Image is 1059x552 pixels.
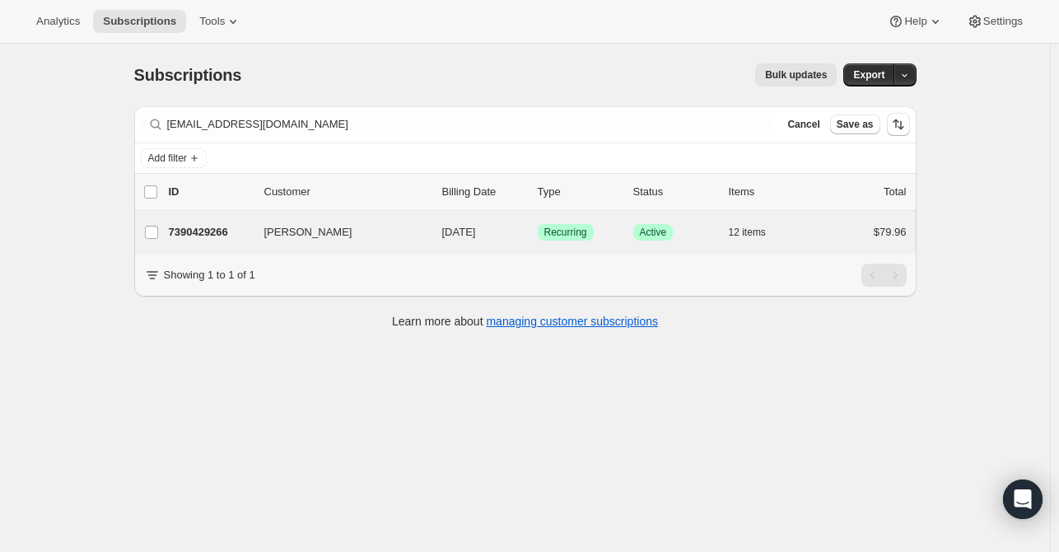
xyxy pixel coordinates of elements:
input: Filter subscribers [167,113,772,136]
button: Subscriptions [93,10,186,33]
button: Sort the results [887,113,910,136]
div: 7390429266[PERSON_NAME][DATE]SuccessRecurringSuccessActive12 items$79.96 [169,221,907,244]
span: Settings [983,15,1023,28]
button: Save as [830,115,880,134]
div: Open Intercom Messenger [1003,479,1043,519]
p: Status [633,184,716,200]
span: 12 items [729,226,766,239]
span: Recurring [544,226,587,239]
p: Showing 1 to 1 of 1 [164,267,255,283]
span: [PERSON_NAME] [264,224,352,241]
p: 7390429266 [169,224,251,241]
button: Help [878,10,953,33]
div: Type [538,184,620,200]
p: Total [884,184,906,200]
span: Bulk updates [765,68,827,82]
button: Export [843,63,894,87]
p: Customer [264,184,429,200]
span: [DATE] [442,226,476,238]
span: Tools [199,15,225,28]
nav: Pagination [861,264,907,287]
span: Add filter [148,152,187,165]
div: IDCustomerBilling DateTypeStatusItemsTotal [169,184,907,200]
button: Bulk updates [755,63,837,87]
button: [PERSON_NAME] [254,219,419,246]
button: Analytics [26,10,90,33]
span: Cancel [787,118,819,131]
p: Learn more about [392,313,658,330]
button: Tools [189,10,251,33]
span: Save as [837,118,874,131]
span: $79.96 [874,226,907,238]
button: 12 items [729,221,784,244]
button: Add filter [141,148,207,168]
div: Items [729,184,811,200]
p: ID [169,184,251,200]
span: Subscriptions [103,15,176,28]
span: Subscriptions [134,66,242,84]
p: Billing Date [442,184,525,200]
span: Export [853,68,884,82]
a: managing customer subscriptions [486,315,658,328]
span: Active [640,226,667,239]
button: Cancel [781,115,826,134]
span: Analytics [36,15,80,28]
button: Settings [957,10,1033,33]
span: Help [904,15,926,28]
